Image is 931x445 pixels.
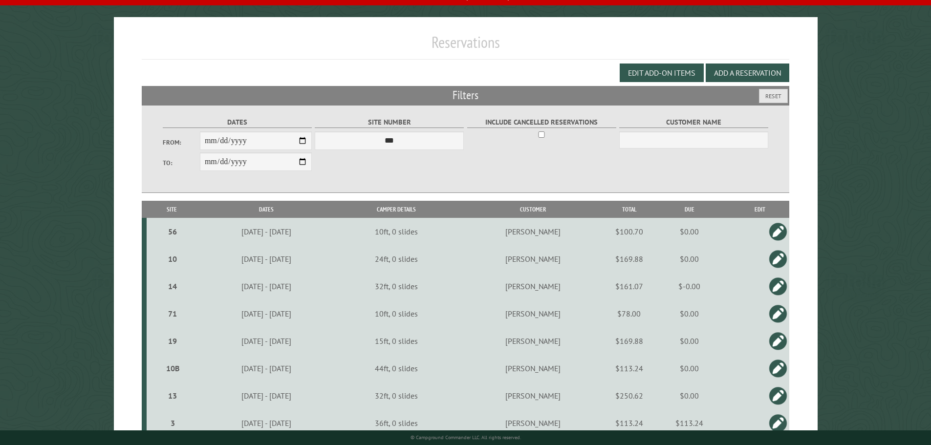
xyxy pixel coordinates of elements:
div: 3 [151,418,195,428]
td: $0.00 [649,382,730,409]
td: 36ft, 0 slides [336,409,457,437]
td: $161.07 [609,273,649,300]
td: $113.24 [649,409,730,437]
td: [PERSON_NAME] [456,245,609,273]
td: $0.00 [649,218,730,245]
td: $78.00 [609,300,649,327]
td: [PERSON_NAME] [456,218,609,245]
td: 10ft, 0 slides [336,218,457,245]
td: 44ft, 0 slides [336,355,457,382]
label: From: [163,138,200,147]
div: 10 [151,254,195,264]
td: $169.88 [609,327,649,355]
td: [PERSON_NAME] [456,327,609,355]
th: Camper Details [336,201,457,218]
label: Include Cancelled Reservations [467,117,616,128]
label: Customer Name [619,117,768,128]
td: 32ft, 0 slides [336,382,457,409]
td: $113.24 [609,409,649,437]
td: [PERSON_NAME] [456,273,609,300]
th: Dates [196,201,335,218]
h1: Reservations [142,33,790,60]
td: $0.00 [649,355,730,382]
td: $113.24 [609,355,649,382]
div: 56 [151,227,195,236]
td: 15ft, 0 slides [336,327,457,355]
h2: Filters [142,86,790,105]
td: $0.00 [649,300,730,327]
label: Site Number [315,117,464,128]
td: [PERSON_NAME] [456,300,609,327]
label: To: [163,158,200,168]
div: [DATE] - [DATE] [198,363,334,373]
td: $250.62 [609,382,649,409]
button: Edit Add-on Items [620,64,704,82]
th: Site [147,201,197,218]
td: $0.00 [649,327,730,355]
th: Total [609,201,649,218]
td: $0.00 [649,245,730,273]
div: [DATE] - [DATE] [198,309,334,318]
td: 10ft, 0 slides [336,300,457,327]
div: [DATE] - [DATE] [198,227,334,236]
td: 32ft, 0 slides [336,273,457,300]
label: Dates [163,117,312,128]
td: [PERSON_NAME] [456,409,609,437]
div: [DATE] - [DATE] [198,281,334,291]
div: [DATE] - [DATE] [198,418,334,428]
div: 13 [151,391,195,401]
small: © Campground Commander LLC. All rights reserved. [411,434,521,441]
th: Edit [730,201,790,218]
div: [DATE] - [DATE] [198,391,334,401]
th: Customer [456,201,609,218]
button: Reset [759,89,788,103]
td: $100.70 [609,218,649,245]
div: 19 [151,336,195,346]
td: $169.88 [609,245,649,273]
td: [PERSON_NAME] [456,355,609,382]
div: 71 [151,309,195,318]
div: [DATE] - [DATE] [198,336,334,346]
div: 14 [151,281,195,291]
div: 10B [151,363,195,373]
th: Due [649,201,730,218]
div: [DATE] - [DATE] [198,254,334,264]
button: Add a Reservation [706,64,789,82]
td: $-0.00 [649,273,730,300]
td: 24ft, 0 slides [336,245,457,273]
td: [PERSON_NAME] [456,382,609,409]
